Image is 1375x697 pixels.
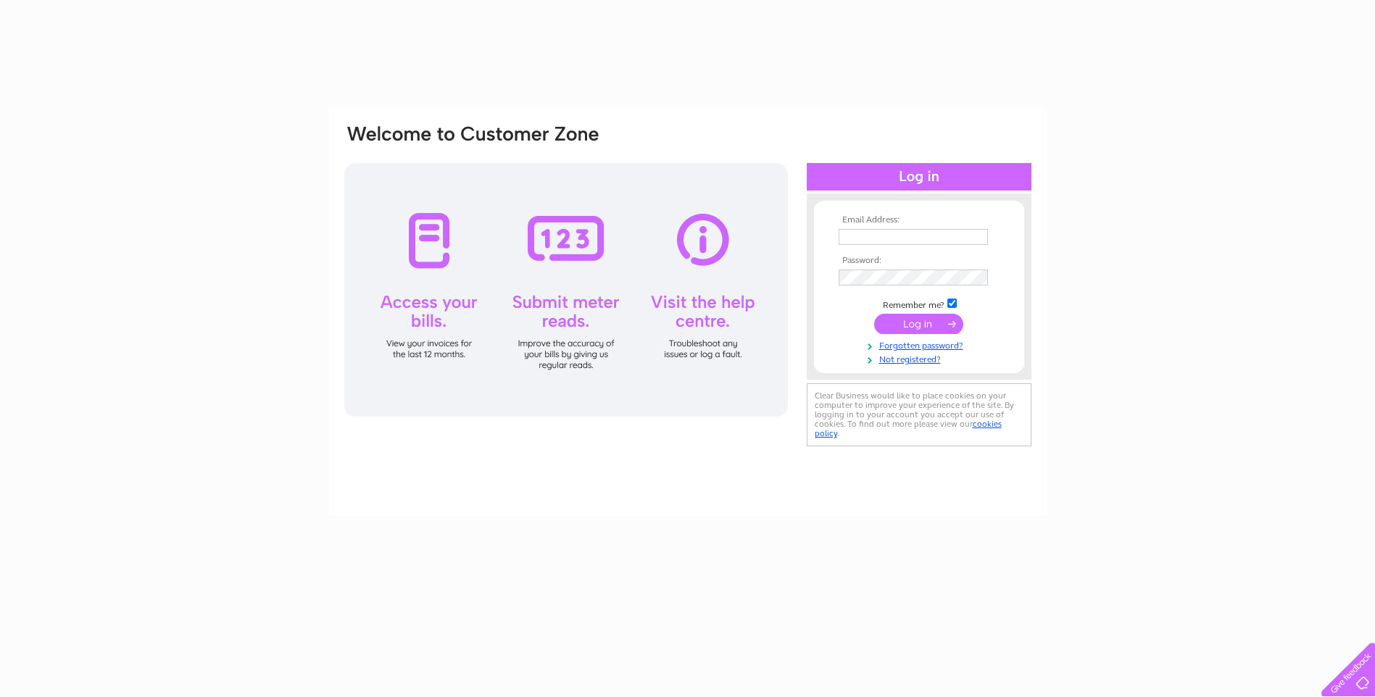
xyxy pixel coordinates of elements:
[839,351,1003,365] a: Not registered?
[807,383,1031,446] div: Clear Business would like to place cookies on your computer to improve your experience of the sit...
[835,296,1003,311] td: Remember me?
[874,314,963,334] input: Submit
[815,419,1002,438] a: cookies policy
[839,338,1003,351] a: Forgotten password?
[835,215,1003,225] th: Email Address:
[835,256,1003,266] th: Password:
